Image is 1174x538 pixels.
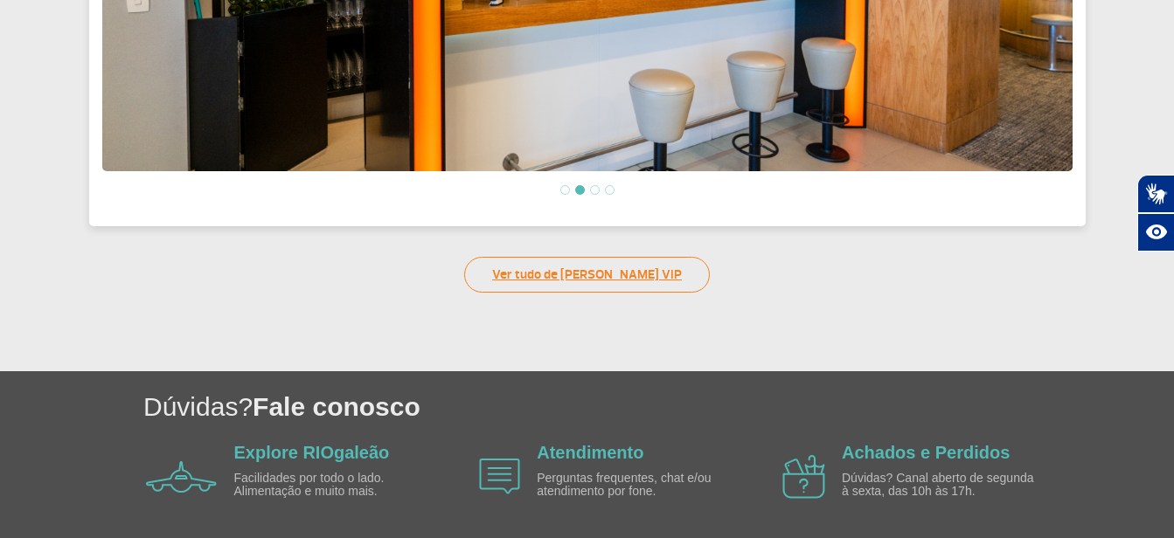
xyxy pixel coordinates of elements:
[234,472,435,499] p: Facilidades por todo o lado. Alimentação e muito mais.
[537,472,738,499] p: Perguntas frequentes, chat e/ou atendimento por fone.
[464,257,710,293] a: Ver tudo de [PERSON_NAME] VIP
[1137,175,1174,213] button: Abrir tradutor de língua de sinais.
[842,443,1010,462] a: Achados e Perdidos
[537,443,643,462] a: Atendimento
[479,459,520,494] img: airplane icon
[1137,213,1174,252] button: Abrir recursos assistivos.
[234,443,390,462] a: Explore RIOgaleão
[1137,175,1174,252] div: Plugin de acessibilidade da Hand Talk.
[146,461,217,493] img: airplane icon
[253,392,420,421] span: Fale conosco
[842,472,1043,499] p: Dúvidas? Canal aberto de segunda à sexta, das 10h às 17h.
[143,389,1174,424] h1: Dúvidas?
[782,455,825,499] img: airplane icon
